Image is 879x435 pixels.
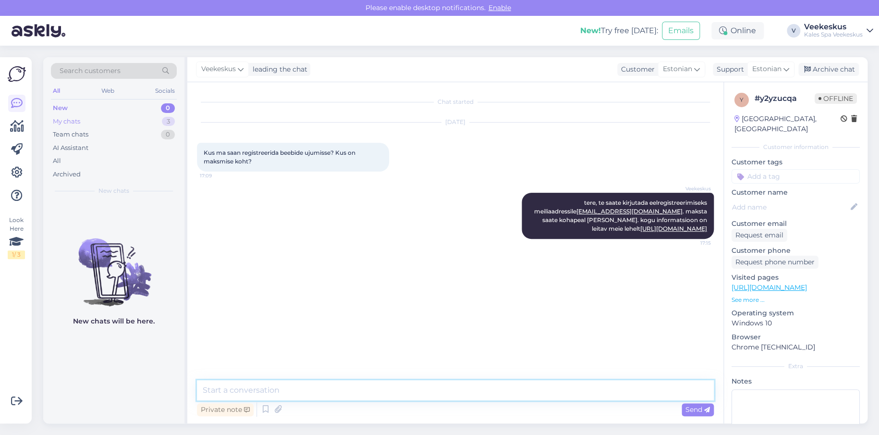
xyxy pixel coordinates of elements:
a: VeekeskusKales Spa Veekeskus [804,23,873,38]
div: Web [99,85,116,97]
div: 1 / 3 [8,250,25,259]
div: 0 [161,130,175,139]
span: Veekeskus [675,185,711,192]
div: [GEOGRAPHIC_DATA], [GEOGRAPHIC_DATA] [734,114,841,134]
div: V [787,24,800,37]
div: 3 [162,117,175,126]
span: tere, te saate kirjutada eelregistreerimiseks meiliaadressile . maksta saate kohapeal [PERSON_NAM... [534,199,708,232]
p: Windows 10 [732,318,860,328]
div: # y2yzucqa [755,93,815,104]
p: Notes [732,376,860,386]
p: Customer tags [732,157,860,167]
div: leading the chat [249,64,307,75]
div: Online [711,22,764,39]
div: AI Assistant [53,143,88,153]
div: Customer information [732,143,860,151]
b: New! [580,26,601,35]
span: Estonian [663,64,692,75]
a: [EMAIL_ADDRESS][DOMAIN_NAME] [576,208,683,215]
p: New chats will be here. [73,316,155,326]
div: All [51,85,62,97]
div: Customer [617,64,655,75]
p: Chrome [TECHNICAL_ID] [732,342,860,352]
span: 17:09 [200,172,236,179]
input: Add a tag [732,169,860,184]
div: 0 [161,103,175,113]
span: 17:15 [675,239,711,247]
span: y [740,96,744,103]
p: Operating system [732,308,860,318]
span: Search customers [60,66,121,76]
div: Chat started [197,98,714,106]
div: All [53,156,61,166]
div: Socials [153,85,177,97]
span: Send [685,405,710,414]
div: My chats [53,117,80,126]
div: Archive chat [798,63,859,76]
span: Estonian [752,64,781,75]
span: New chats [98,186,129,195]
div: Request phone number [732,256,818,269]
div: Look Here [8,216,25,259]
div: Support [713,64,744,75]
div: Veekeskus [804,23,863,31]
p: Customer phone [732,246,860,256]
a: [URL][DOMAIN_NAME] [640,225,707,232]
p: See more ... [732,296,860,304]
a: [URL][DOMAIN_NAME] [732,283,807,292]
img: Askly Logo [8,65,26,83]
div: Extra [732,362,860,371]
span: Offline [815,93,857,104]
p: Customer email [732,219,860,229]
button: Emails [662,22,700,40]
div: Archived [53,170,81,179]
div: Kales Spa Veekeskus [804,31,863,38]
span: Enable [486,3,514,12]
p: Browser [732,332,860,342]
p: Customer name [732,187,860,198]
span: Kus ma saan registreerida beebide ujumisse? Kus on maksmise koht? [204,149,357,165]
div: New [53,103,68,113]
div: Request email [732,229,787,242]
div: Team chats [53,130,88,139]
input: Add name [732,202,849,212]
div: Try free [DATE]: [580,25,658,37]
p: Visited pages [732,273,860,283]
span: Veekeskus [201,64,236,75]
div: Private note [197,403,254,416]
div: [DATE] [197,118,714,126]
img: No chats [43,221,184,308]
